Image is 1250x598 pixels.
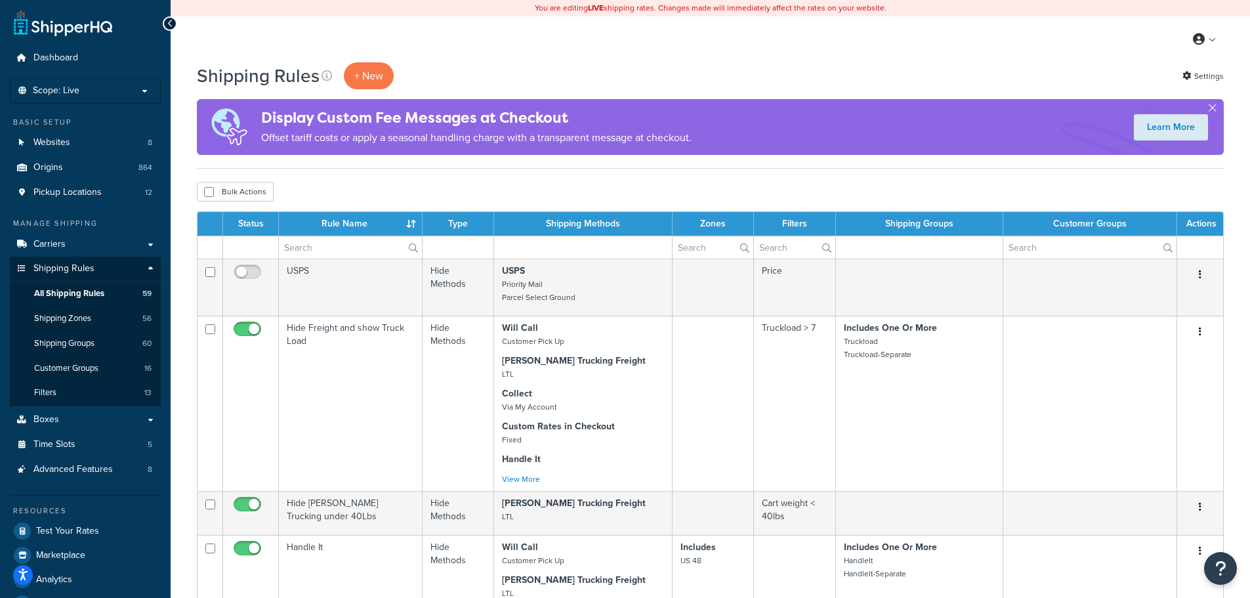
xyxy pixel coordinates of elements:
strong: [PERSON_NAME] Trucking Freight [502,573,646,587]
strong: Includes One Or More [844,321,937,335]
span: 59 [142,288,152,299]
small: US 48 [680,555,701,566]
span: 864 [138,162,152,173]
li: Filters [10,381,161,405]
span: Boxes [33,414,59,425]
a: View More [502,473,540,485]
strong: Includes [680,540,716,554]
p: Offset tariff costs or apply a seasonal handling charge with a transparent message at checkout. [261,129,692,147]
button: Open Resource Center [1204,552,1237,585]
small: HandleIt HandleIt-Separate [844,555,906,580]
span: Advanced Features [33,464,113,475]
th: Rule Name : activate to sort column ascending [279,212,423,236]
span: 8 [148,137,152,148]
small: Truckload Truckload-Separate [844,335,911,360]
div: Basic Setup [10,117,161,128]
span: Shipping Groups [34,338,94,349]
td: Hide Methods [423,259,493,316]
li: Shipping Rules [10,257,161,406]
input: Search [754,236,835,259]
a: Shipping Rules [10,257,161,281]
li: Advanced Features [10,458,161,482]
span: Scope: Live [33,85,79,96]
b: LIVE [588,2,604,14]
a: Advanced Features 8 [10,458,161,482]
strong: Collect [502,387,532,400]
input: Search [673,236,754,259]
img: duties-banner-06bc72dcb5fe05cb3f9472aba00be2ae8eb53ab6f0d8bb03d382ba314ac3c341.png [197,99,261,155]
span: Test Your Rates [36,526,99,537]
a: Test Your Rates [10,519,161,543]
strong: [PERSON_NAME] Trucking Freight [502,496,646,510]
small: Customer Pick Up [502,335,564,347]
a: Analytics [10,568,161,591]
p: + New [344,62,394,89]
li: Shipping Zones [10,307,161,331]
li: Shipping Groups [10,331,161,356]
li: Time Slots [10,433,161,457]
small: Priority Mail Parcel Select Ground [502,278,575,303]
a: Learn More [1134,114,1208,140]
span: Shipping Rules [33,263,94,274]
li: Websites [10,131,161,155]
a: Time Slots 5 [10,433,161,457]
td: Hide Freight and show Truck Load [279,316,423,491]
th: Shipping Groups [836,212,1003,236]
td: Cart weight < 40lbs [754,491,836,535]
td: Price [754,259,836,316]
th: Type [423,212,493,236]
span: Origins [33,162,63,173]
span: All Shipping Rules [34,288,104,299]
small: LTL [502,368,514,380]
strong: Custom Rates in Checkout [502,419,615,433]
strong: Will Call [502,540,538,554]
h1: Shipping Rules [197,63,320,89]
span: Dashboard [33,53,78,64]
span: 16 [144,363,152,374]
button: Bulk Actions [197,182,274,202]
th: Filters [754,212,836,236]
small: Via My Account [502,401,556,413]
div: Resources [10,505,161,517]
a: Dashboard [10,46,161,70]
input: Search [279,236,422,259]
span: Marketplace [36,550,85,561]
td: Hide [PERSON_NAME] Trucking under 40Lbs [279,491,423,535]
span: Customer Groups [34,363,98,374]
li: All Shipping Rules [10,282,161,306]
span: 60 [142,338,152,349]
th: Status [223,212,279,236]
strong: Handle It [502,452,541,466]
a: Customer Groups 16 [10,356,161,381]
a: Settings [1182,67,1224,85]
strong: USPS [502,264,525,278]
a: Carriers [10,232,161,257]
span: 56 [142,313,152,324]
span: Analytics [36,574,72,586]
li: Pickup Locations [10,181,161,205]
span: Shipping Zones [34,313,91,324]
a: Filters 13 [10,381,161,405]
a: Origins 864 [10,156,161,180]
small: LTL [502,511,514,523]
div: Manage Shipping [10,218,161,229]
td: Hide Methods [423,491,493,535]
th: Actions [1177,212,1223,236]
a: Websites 8 [10,131,161,155]
strong: [PERSON_NAME] Trucking Freight [502,354,646,368]
a: Marketplace [10,544,161,567]
td: Truckload > 7 [754,316,836,491]
small: Fixed [502,434,522,446]
a: Shipping Zones 56 [10,307,161,331]
th: Shipping Methods [494,212,673,236]
span: 5 [148,439,152,450]
span: Carriers [33,239,66,250]
span: 12 [145,187,152,198]
li: Customer Groups [10,356,161,381]
small: Customer Pick Up [502,555,564,566]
